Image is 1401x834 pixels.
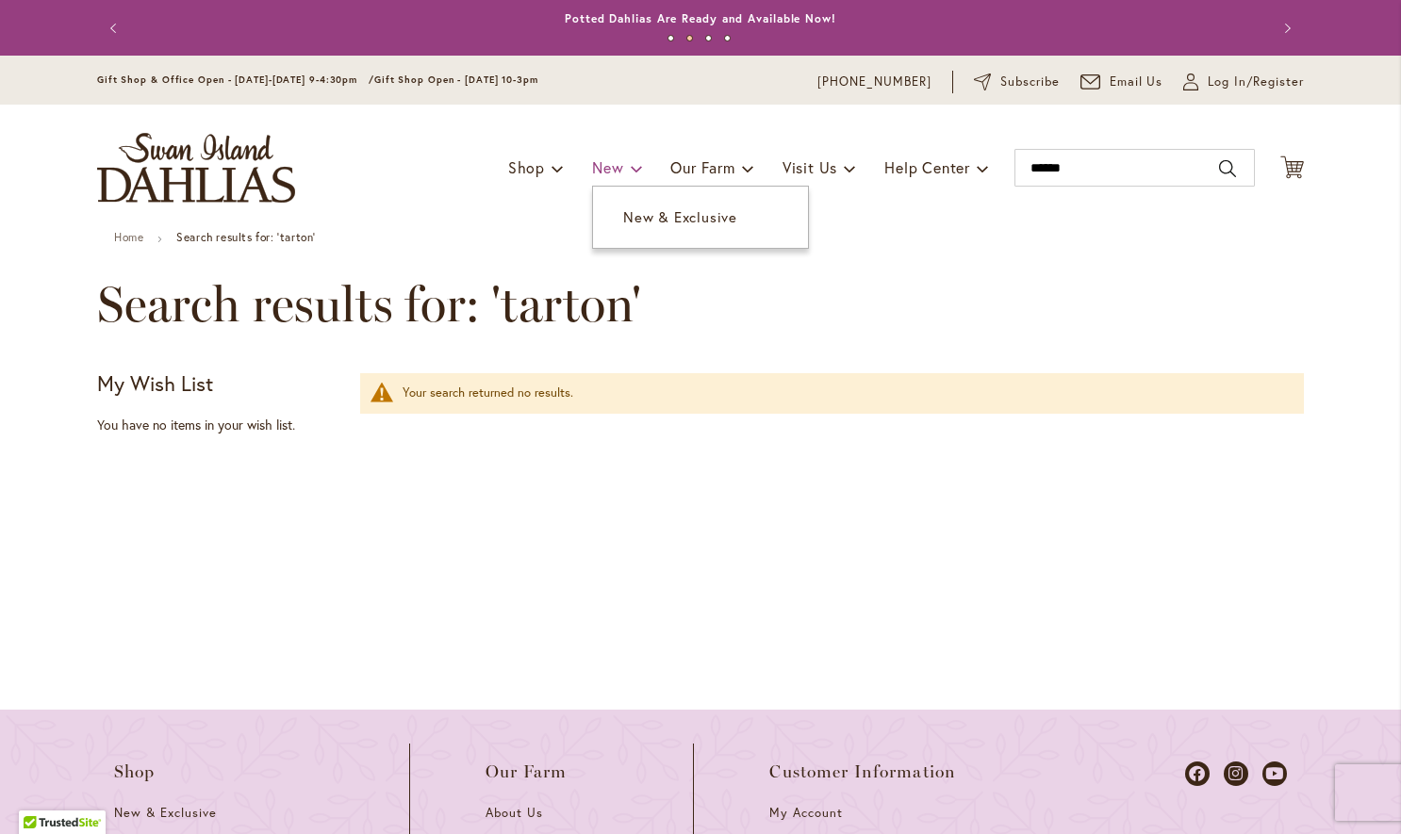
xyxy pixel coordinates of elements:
[705,35,712,41] button: 3 of 4
[1183,73,1304,91] a: Log In/Register
[486,805,543,821] span: About Us
[769,762,956,781] span: Customer Information
[97,369,213,397] strong: My Wish List
[1266,9,1304,47] button: Next
[565,11,836,25] a: Potted Dahlias Are Ready and Available Now!
[114,805,217,821] span: New & Exclusive
[403,384,1285,402] div: Your search returned no results.
[97,276,641,333] span: Search results for: 'tarton'
[114,762,156,781] span: Shop
[817,73,931,91] a: [PHONE_NUMBER]
[783,157,837,177] span: Visit Us
[670,157,734,177] span: Our Farm
[374,74,538,86] span: Gift Shop Open - [DATE] 10-3pm
[508,157,545,177] span: Shop
[724,35,731,41] button: 4 of 4
[114,230,143,244] a: Home
[97,416,349,434] div: You have no items in your wish list.
[769,805,843,821] span: My Account
[668,35,674,41] button: 1 of 4
[486,762,567,781] span: Our Farm
[1208,73,1304,91] span: Log In/Register
[1110,73,1163,91] span: Email Us
[1185,761,1210,786] a: Dahlias on Facebook
[1000,73,1060,91] span: Subscribe
[1080,73,1163,91] a: Email Us
[623,207,737,226] span: New & Exclusive
[97,9,135,47] button: Previous
[176,230,316,244] strong: Search results for: 'tarton'
[97,74,374,86] span: Gift Shop & Office Open - [DATE]-[DATE] 9-4:30pm /
[884,157,970,177] span: Help Center
[974,73,1060,91] a: Subscribe
[97,133,295,203] a: store logo
[592,157,623,177] span: New
[14,767,67,820] iframe: Launch Accessibility Center
[686,35,693,41] button: 2 of 4
[1262,761,1287,786] a: Dahlias on Youtube
[1224,761,1248,786] a: Dahlias on Instagram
